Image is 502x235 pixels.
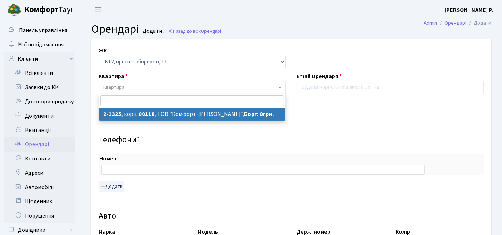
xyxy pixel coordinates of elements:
b: Комфорт [24,4,59,15]
a: Контакти [4,152,75,166]
a: Орендарі [4,137,75,152]
img: logo.png [7,3,21,17]
b: Борг: 0грн. [244,110,274,118]
a: Адреси [4,166,75,180]
span: Квартира [103,84,124,91]
a: Admin [424,19,437,27]
span: Панель управління [19,26,67,34]
button: Переключити навігацію [89,4,107,16]
a: Документи [4,109,75,123]
a: Всі клієнти [4,66,75,80]
span: Орендарі [201,28,221,35]
span: Мої повідомлення [18,41,64,48]
th: Номер [99,154,428,164]
a: [PERSON_NAME] Р. [444,6,493,14]
nav: breadcrumb [413,16,502,31]
label: ЖК [99,46,107,55]
label: Email Орендаря [297,72,342,81]
b: 2-1325 [103,110,121,118]
a: Автомобілі [4,180,75,194]
a: Щоденник [4,194,75,209]
a: Договори продажу [4,94,75,109]
a: Орендарі [444,19,466,27]
button: Додати [99,181,124,192]
h4: Телефони [99,135,484,145]
li: Додати [466,19,491,27]
h4: Авто [99,211,484,221]
a: Заявки до КК [4,80,75,94]
a: Мої повідомлення [4,37,75,52]
b: 00118 [139,110,155,118]
a: Клієнти [4,52,75,66]
a: Квитанції [4,123,75,137]
span: Таун [24,4,75,16]
label: Квартира [99,72,128,81]
a: Порушення [4,209,75,223]
li: , корп.: , ТОВ "Комфорт-[PERSON_NAME]", [99,108,285,121]
span: Орендарі [91,21,139,37]
a: Назад до всіхОрендарі [168,28,221,35]
a: Панель управління [4,23,75,37]
input: Буде використано в якості логіна [297,81,484,94]
small: Додати . [141,28,164,35]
